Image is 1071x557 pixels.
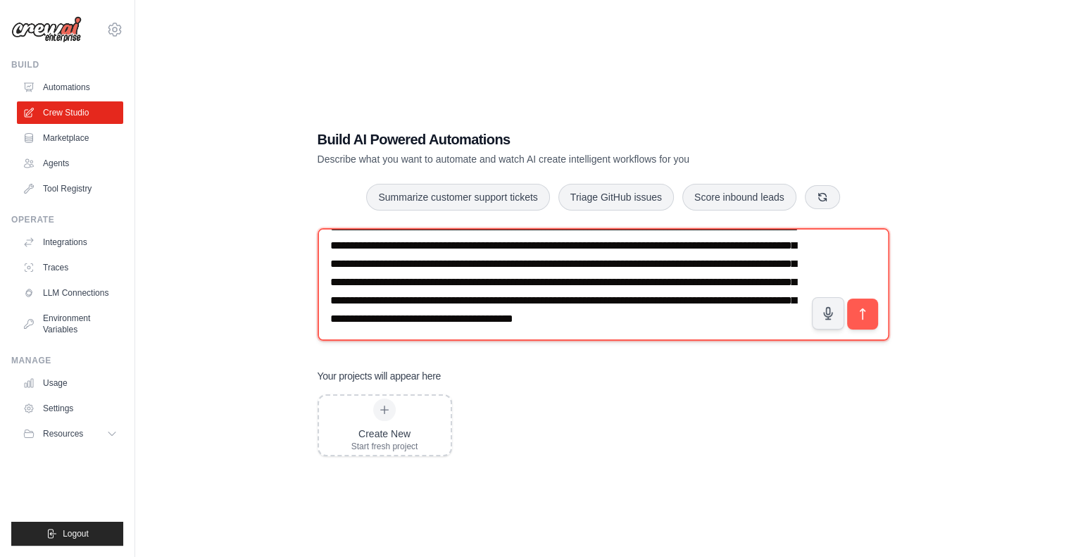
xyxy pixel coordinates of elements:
a: Traces [17,256,123,279]
a: Marketplace [17,127,123,149]
div: Manage [11,355,123,366]
a: Settings [17,397,123,420]
h3: Your projects will appear here [318,369,441,383]
div: Operate [11,214,123,225]
div: Create New [351,427,418,441]
a: Tool Registry [17,177,123,200]
a: Integrations [17,231,123,254]
button: Summarize customer support tickets [366,184,549,211]
a: Agents [17,152,123,175]
a: Crew Studio [17,101,123,124]
button: Logout [11,522,123,546]
a: Automations [17,76,123,99]
div: Widget de chat [1001,489,1071,557]
p: Describe what you want to automate and watch AI create intelligent workflows for you [318,152,791,166]
a: Usage [17,372,123,394]
img: Logo [11,16,82,43]
a: Environment Variables [17,307,123,341]
button: Resources [17,423,123,445]
button: Click to speak your automation idea [812,297,844,330]
h1: Build AI Powered Automations [318,130,791,149]
button: Triage GitHub issues [558,184,674,211]
span: Resources [43,428,83,439]
div: Start fresh project [351,441,418,452]
button: Get new suggestions [805,185,840,209]
a: LLM Connections [17,282,123,304]
span: Logout [63,528,89,539]
iframe: Chat Widget [1001,489,1071,557]
div: Build [11,59,123,70]
button: Score inbound leads [682,184,796,211]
